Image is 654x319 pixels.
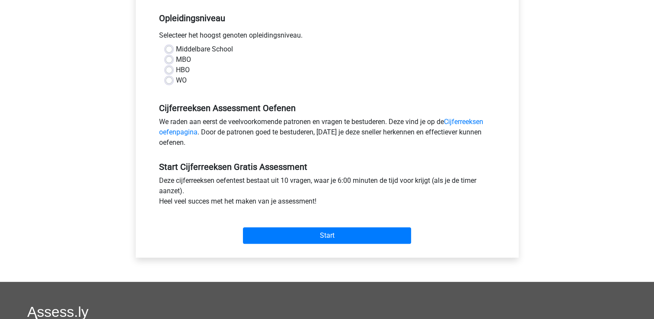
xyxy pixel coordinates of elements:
h5: Cijferreeksen Assessment Oefenen [159,103,495,113]
label: Middelbare School [176,44,233,54]
label: MBO [176,54,191,65]
h5: Opleidingsniveau [159,10,495,27]
div: Selecteer het hoogst genoten opleidingsniveau. [153,30,502,44]
label: HBO [176,65,190,75]
div: Deze cijferreeksen oefentest bestaat uit 10 vragen, waar je 6:00 minuten de tijd voor krijgt (als... [153,175,502,210]
input: Start [243,227,411,244]
h5: Start Cijferreeksen Gratis Assessment [159,162,495,172]
div: We raden aan eerst de veelvoorkomende patronen en vragen te bestuderen. Deze vind je op de . Door... [153,117,502,151]
label: WO [176,75,187,86]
